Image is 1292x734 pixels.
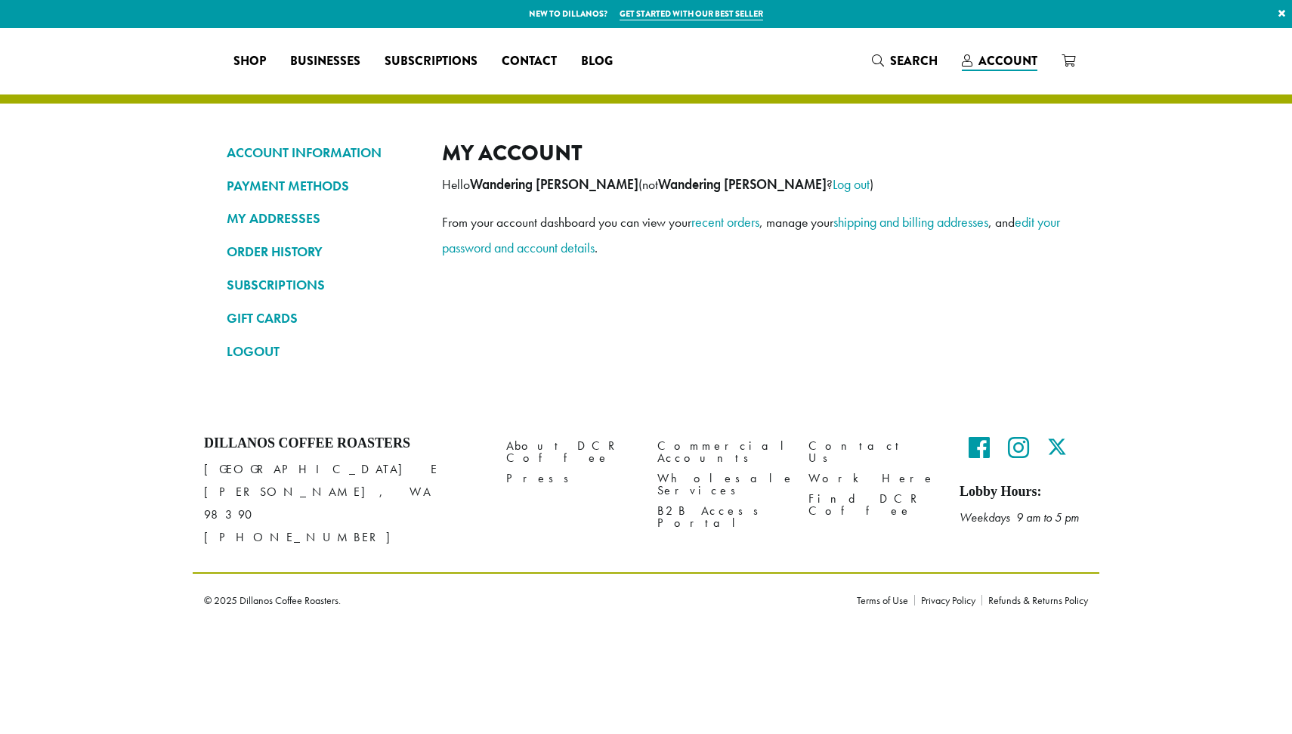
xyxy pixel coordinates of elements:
a: SUBSCRIPTIONS [227,272,419,298]
span: Businesses [290,52,360,71]
strong: Wandering [PERSON_NAME] [658,176,827,193]
span: Shop [233,52,266,71]
strong: Wandering [PERSON_NAME] [470,176,638,193]
a: GIFT CARDS [227,305,419,331]
a: Terms of Use [857,595,914,605]
a: LOGOUT [227,339,419,364]
h5: Lobby Hours: [960,484,1088,500]
a: Press [506,469,635,489]
a: ORDER HISTORY [227,239,419,265]
a: Work Here [808,469,937,489]
a: Search [860,48,950,73]
a: Wholesale Services [657,469,786,501]
h2: My account [442,140,1065,166]
a: shipping and billing addresses [833,213,988,231]
span: Account [978,52,1037,70]
span: Contact [502,52,557,71]
span: Subscriptions [385,52,478,71]
a: Find DCR Coffee [808,489,937,522]
nav: Account pages [227,140,419,376]
a: MY ADDRESSES [227,206,419,231]
a: Privacy Policy [914,595,981,605]
p: [GEOGRAPHIC_DATA] E [PERSON_NAME], WA 98390 [PHONE_NUMBER] [204,458,484,549]
a: Refunds & Returns Policy [981,595,1088,605]
a: Commercial Accounts [657,435,786,468]
a: Log out [833,175,870,193]
p: Hello (not ? ) [442,172,1065,197]
a: Contact Us [808,435,937,468]
a: recent orders [691,213,759,231]
a: Get started with our best seller [620,8,763,20]
a: ACCOUNT INFORMATION [227,140,419,166]
p: From your account dashboard you can view your , manage your , and . [442,209,1065,261]
a: Shop [221,49,278,73]
span: Blog [581,52,613,71]
a: About DCR Coffee [506,435,635,468]
a: PAYMENT METHODS [227,173,419,199]
a: B2B Access Portal [657,501,786,534]
p: © 2025 Dillanos Coffee Roasters. [204,595,834,605]
h4: Dillanos Coffee Roasters [204,435,484,452]
span: Search [890,52,938,70]
em: Weekdays 9 am to 5 pm [960,509,1079,525]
